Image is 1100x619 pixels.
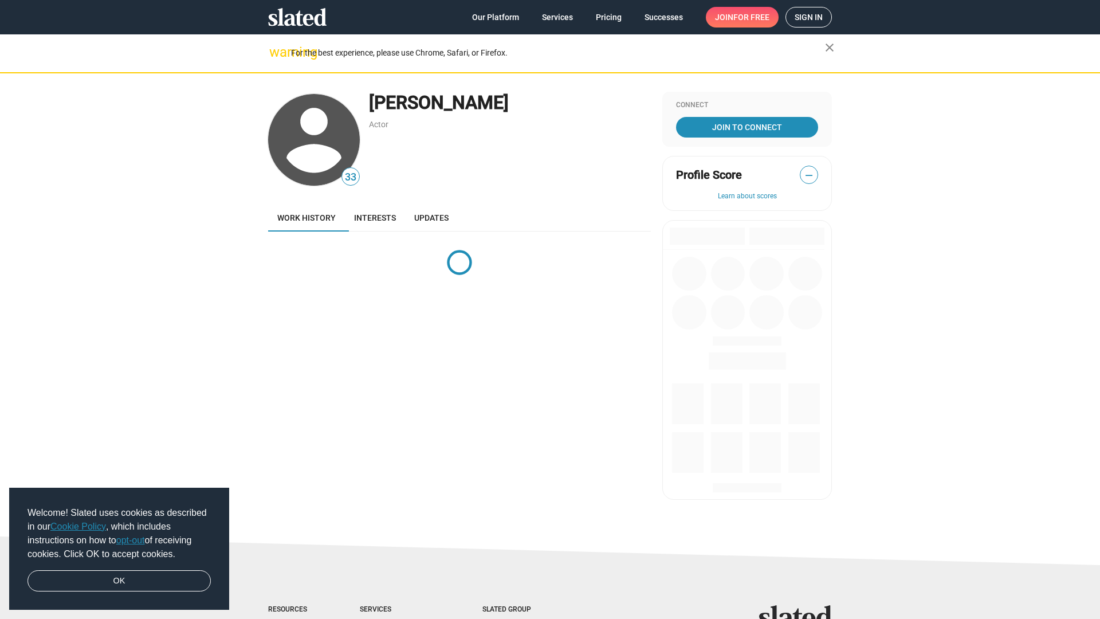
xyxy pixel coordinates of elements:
a: Successes [635,7,692,28]
span: Pricing [596,7,622,28]
a: Updates [405,204,458,232]
a: Actor [369,120,388,129]
span: Join To Connect [678,117,816,138]
span: — [800,168,818,183]
span: Interests [354,213,396,222]
span: Work history [277,213,336,222]
div: Connect [676,101,818,110]
span: Updates [414,213,449,222]
div: Resources [268,605,314,614]
span: Join [715,7,769,28]
div: For the best experience, please use Chrome, Safari, or Firefox. [291,45,825,61]
a: Services [533,7,582,28]
mat-icon: close [823,41,836,54]
a: Work history [268,204,345,232]
div: cookieconsent [9,488,229,610]
div: Services [360,605,437,614]
span: Our Platform [472,7,519,28]
div: [PERSON_NAME] [369,91,651,115]
a: Join To Connect [676,117,818,138]
a: Our Platform [463,7,528,28]
span: Profile Score [676,167,742,183]
mat-icon: warning [269,45,283,59]
a: dismiss cookie message [27,570,211,592]
a: Sign in [785,7,832,28]
span: Welcome! Slated uses cookies as described in our , which includes instructions on how to of recei... [27,506,211,561]
div: Slated Group [482,605,560,614]
a: Cookie Policy [50,522,106,531]
span: Services [542,7,573,28]
a: Pricing [587,7,631,28]
a: opt-out [116,535,145,545]
button: Learn about scores [676,192,818,201]
a: Joinfor free [706,7,779,28]
span: Sign in [795,7,823,27]
span: for free [733,7,769,28]
span: Successes [645,7,683,28]
span: 33 [342,170,359,185]
a: Interests [345,204,405,232]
